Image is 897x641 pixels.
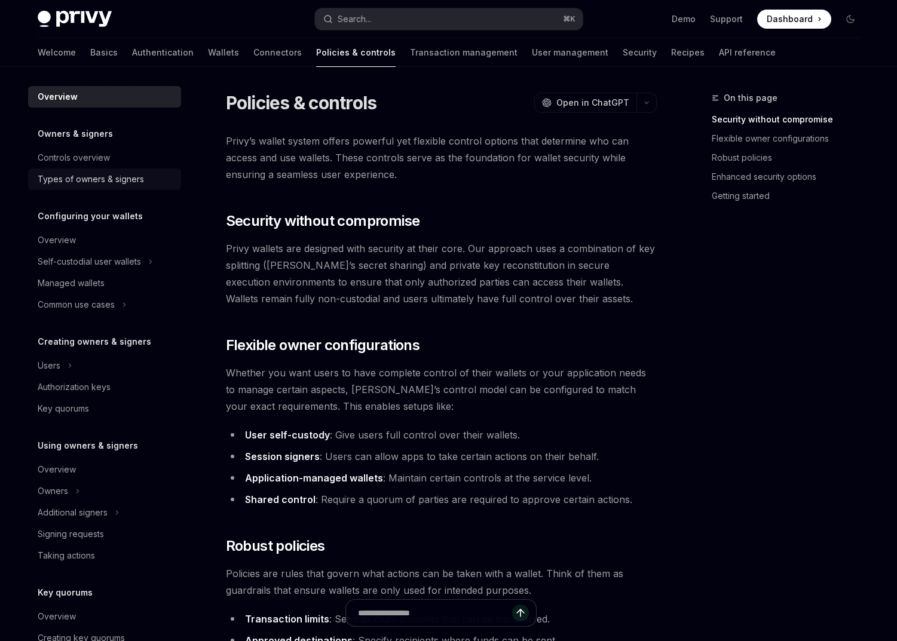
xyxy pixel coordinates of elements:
h5: Creating owners & signers [38,335,151,349]
a: Overview [28,86,181,108]
span: Robust policies [226,536,325,556]
h5: Configuring your wallets [38,209,143,223]
a: Dashboard [757,10,831,29]
a: API reference [719,38,776,67]
h5: Owners & signers [38,127,113,141]
a: Policies & controls [316,38,396,67]
button: Search...⌘K [315,8,583,30]
div: Additional signers [38,505,108,520]
a: Overview [28,606,181,627]
a: Wallets [208,38,239,67]
a: User management [532,38,608,67]
a: Taking actions [28,545,181,566]
img: dark logo [38,11,112,27]
span: Security without compromise [226,211,420,231]
a: Overview [28,229,181,251]
div: Overview [38,609,76,624]
div: Search... [338,12,371,26]
a: Enhanced security options [712,167,870,186]
div: Taking actions [38,548,95,563]
a: Overview [28,459,181,480]
h5: Key quorums [38,585,93,600]
h5: Using owners & signers [38,438,138,453]
a: Managed wallets [28,272,181,294]
div: Key quorums [38,401,89,416]
div: Authorization keys [38,380,111,394]
span: Dashboard [767,13,813,25]
a: Flexible owner configurations [712,129,870,148]
li: : Give users full control over their wallets. [226,427,657,443]
span: ⌘ K [563,14,575,24]
a: Connectors [253,38,302,67]
h1: Policies & controls [226,92,377,114]
strong: Application-managed wallets [245,472,383,484]
button: Toggle dark mode [841,10,860,29]
div: Overview [38,462,76,477]
div: Common use cases [38,298,115,312]
div: Managed wallets [38,276,105,290]
div: Controls overview [38,151,110,165]
a: Types of owners & signers [28,168,181,190]
a: Transaction management [410,38,518,67]
a: Controls overview [28,147,181,168]
a: Welcome [38,38,76,67]
a: Key quorums [28,398,181,419]
strong: User self-custody [245,429,330,441]
a: Support [710,13,743,25]
div: Self-custodial user wallets [38,254,141,269]
a: Authorization keys [28,376,181,398]
li: : Users can allow apps to take certain actions on their behalf. [226,448,657,465]
button: Open in ChatGPT [534,93,636,113]
div: Overview [38,233,76,247]
a: Authentication [132,38,194,67]
div: Overview [38,90,78,104]
strong: Shared control [245,493,316,505]
div: Owners [38,484,68,498]
div: Users [38,358,60,373]
span: Flexible owner configurations [226,336,420,355]
button: Send message [512,605,529,621]
a: Robust policies [712,148,870,167]
a: Signing requests [28,523,181,545]
a: Demo [672,13,696,25]
strong: Session signers [245,450,320,462]
span: Whether you want users to have complete control of their wallets or your application needs to man... [226,364,657,415]
div: Signing requests [38,527,104,541]
span: On this page [724,91,777,105]
span: Open in ChatGPT [556,97,629,109]
span: Privy wallets are designed with security at their core. Our approach uses a combination of key sp... [226,240,657,307]
a: Security [623,38,657,67]
a: Getting started [712,186,870,206]
li: : Require a quorum of parties are required to approve certain actions. [226,491,657,508]
span: Privy’s wallet system offers powerful yet flexible control options that determine who can access ... [226,133,657,183]
span: Policies are rules that govern what actions can be taken with a wallet. Think of them as guardrai... [226,565,657,599]
a: Security without compromise [712,110,870,129]
li: : Maintain certain controls at the service level. [226,470,657,486]
a: Basics [90,38,118,67]
a: Recipes [671,38,705,67]
div: Types of owners & signers [38,172,144,186]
